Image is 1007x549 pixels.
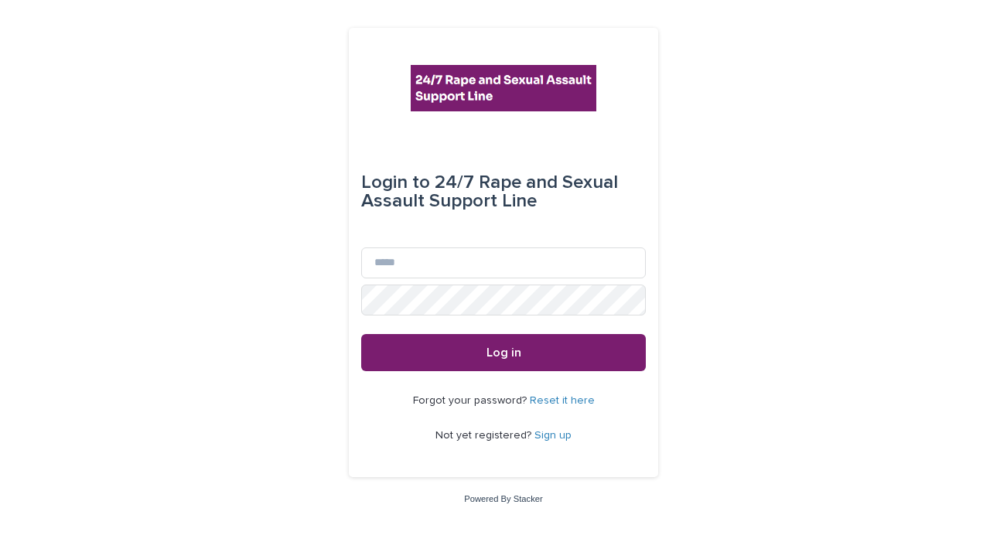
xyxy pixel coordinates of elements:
span: Not yet registered? [435,430,534,441]
span: Forgot your password? [413,395,530,406]
span: Login to [361,173,430,192]
img: rhQMoQhaT3yELyF149Cw [411,65,596,111]
div: 24/7 Rape and Sexual Assault Support Line [361,161,646,223]
a: Reset it here [530,395,595,406]
button: Log in [361,334,646,371]
a: Powered By Stacker [464,494,542,503]
span: Log in [486,346,521,359]
a: Sign up [534,430,572,441]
